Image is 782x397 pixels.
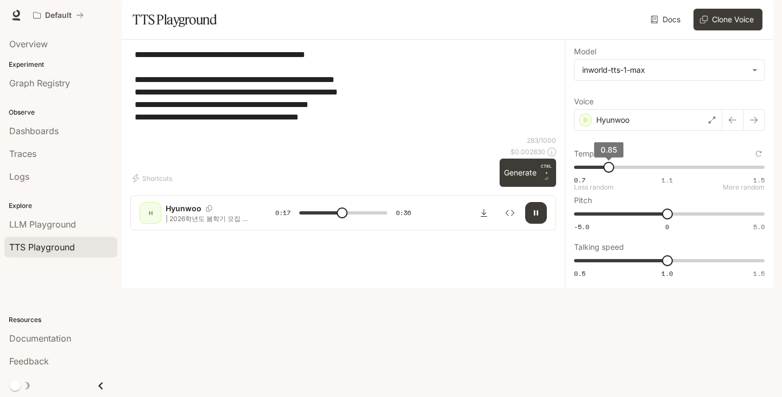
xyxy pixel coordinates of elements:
button: GenerateCTRL +⏎ [500,159,556,187]
p: Talking speed [574,243,624,251]
button: Download audio [473,202,495,224]
span: 1.5 [753,269,765,278]
p: Default [45,11,72,20]
p: More random [723,184,765,191]
span: 5.0 [753,222,765,231]
span: 0 [665,222,669,231]
h1: TTS Playground [133,9,217,30]
p: Pitch [574,197,592,204]
p: Model [574,48,596,55]
span: 0:36 [396,207,411,218]
p: 283 / 1000 [527,136,556,145]
button: Inspect [499,202,521,224]
button: Reset to default [753,148,765,160]
span: 0.7 [574,175,585,185]
p: Voice [574,98,594,105]
p: Hyunwoo [596,115,629,125]
span: 0.85 [601,145,617,154]
span: 1.0 [661,269,673,278]
button: Shortcuts [130,169,176,187]
span: 1.1 [661,175,673,185]
div: inworld-tts-1-max [582,65,747,75]
p: Less random [574,184,614,191]
span: 0.5 [574,269,585,278]
p: CTRL + [541,163,552,176]
p: ⏎ [541,163,552,182]
span: 1.5 [753,175,765,185]
p: | 2026학년도 봄학기 모집 프로그램 ※ 원서접수: 9/22(화)~9/30(화) 17:30 □ 디지털 전환기 실전형 경영인재 양성을 위한 카이스트 MBA (전 테크노경영MB... [166,214,249,223]
button: All workspaces [28,4,89,26]
span: -5.0 [574,222,589,231]
div: inworld-tts-1-max [575,60,764,80]
button: Clone Voice [693,9,762,30]
p: Temperature [574,150,620,157]
a: Docs [648,9,685,30]
div: H [142,204,159,222]
button: Copy Voice ID [201,205,217,212]
p: Hyunwoo [166,203,201,214]
span: 0:17 [275,207,291,218]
